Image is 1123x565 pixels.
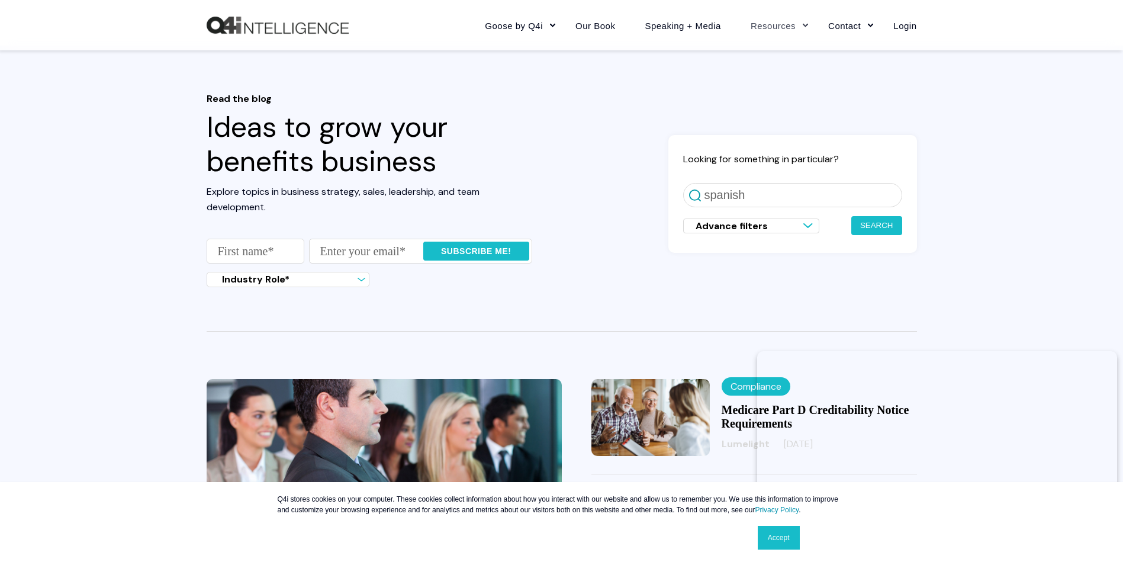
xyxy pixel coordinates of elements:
[755,506,799,514] a: Privacy Policy
[683,153,902,165] h2: Looking for something in particular?
[423,242,529,261] input: Subscribe me!
[722,403,909,430] a: Medicare Part D Creditability Notice Requirements
[278,494,846,515] p: Q4i stores cookies on your computer. These cookies collect information about how you interact wit...
[758,526,800,550] a: Accept
[722,438,770,450] span: Lumelight
[207,17,349,34] img: Q4intelligence, LLC logo
[591,379,710,456] img: Medicare Part D Creditability Notice Requirements
[722,377,790,396] label: Compliance
[207,93,532,104] span: Read the blog
[309,239,532,264] input: Enter your email*
[696,220,768,232] span: Advance filters
[207,17,349,34] a: Back to Home
[207,185,480,213] span: Explore topics in business strategy, sales, leadership, and team development.
[207,93,532,178] h1: Ideas to grow your benefits business
[757,351,1117,559] iframe: Popup CTA
[683,183,902,207] input: Search for articles
[207,239,304,264] input: First name*
[851,216,902,235] button: Search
